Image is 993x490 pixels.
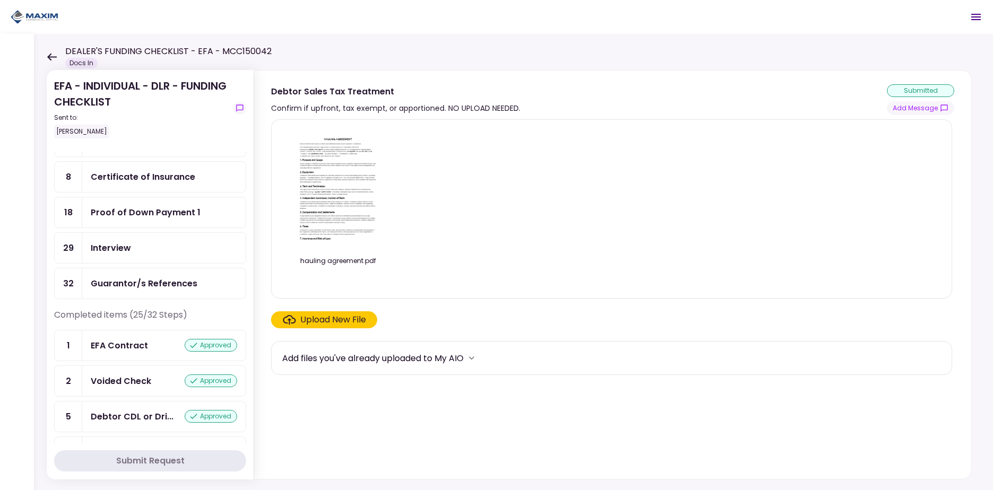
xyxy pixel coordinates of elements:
[185,410,237,423] div: approved
[185,339,237,352] div: approved
[54,401,246,432] a: 5Debtor CDL or Driver Licenseapproved
[54,232,246,264] a: 29Interview
[91,206,201,219] div: Proof of Down Payment 1
[54,330,246,361] a: 1EFA Contractapproved
[55,233,82,263] div: 29
[91,374,151,388] div: Voided Check
[233,102,246,115] button: show-messages
[185,374,237,387] div: approved
[54,78,229,138] div: EFA - INDIVIDUAL - DLR - FUNDING CHECKLIST
[55,268,82,299] div: 32
[54,197,246,228] a: 18Proof of Down Payment 1
[54,309,246,330] div: Completed items (25/32 Steps)
[91,410,173,423] div: Debtor CDL or Driver License
[55,197,82,227] div: 18
[91,170,195,183] div: Certificate of Insurance
[55,366,82,396] div: 2
[282,256,394,266] div: hauling agreement.pdf
[271,311,377,328] span: Click here to upload the required document
[65,58,98,68] div: Docs In
[55,401,82,432] div: 5
[54,161,246,192] a: 8Certificate of Insurance
[116,454,185,467] div: Submit Request
[54,436,246,468] a: 73 Months PERSONAL Bank Statementsapproved
[300,313,366,326] div: Upload New File
[54,125,109,138] div: [PERSON_NAME]
[464,350,480,366] button: more
[54,450,246,471] button: Submit Request
[54,113,229,122] div: Sent to:
[54,365,246,397] a: 2Voided Checkapproved
[11,9,58,25] img: Partner icon
[65,45,272,58] h1: DEALER'S FUNDING CHECKLIST - EFA - MCC150042
[271,102,520,115] div: Confirm if upfront, tax exempt, or apportioned. NO UPLOAD NEEDED.
[282,352,464,365] div: Add files you've already uploaded to My AIO
[254,70,972,479] div: Debtor Sales Tax TreatmentConfirm if upfront, tax exempt, or apportioned. NO UPLOAD NEEDED.submit...
[91,339,148,352] div: EFA Contract
[963,4,989,30] button: Open menu
[91,241,131,255] div: Interview
[55,437,82,467] div: 7
[887,101,954,115] button: show-messages
[887,84,954,97] div: submitted
[91,277,197,290] div: Guarantor/s References
[271,85,520,98] div: Debtor Sales Tax Treatment
[54,268,246,299] a: 32Guarantor/s References
[55,162,82,192] div: 8
[55,330,82,361] div: 1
